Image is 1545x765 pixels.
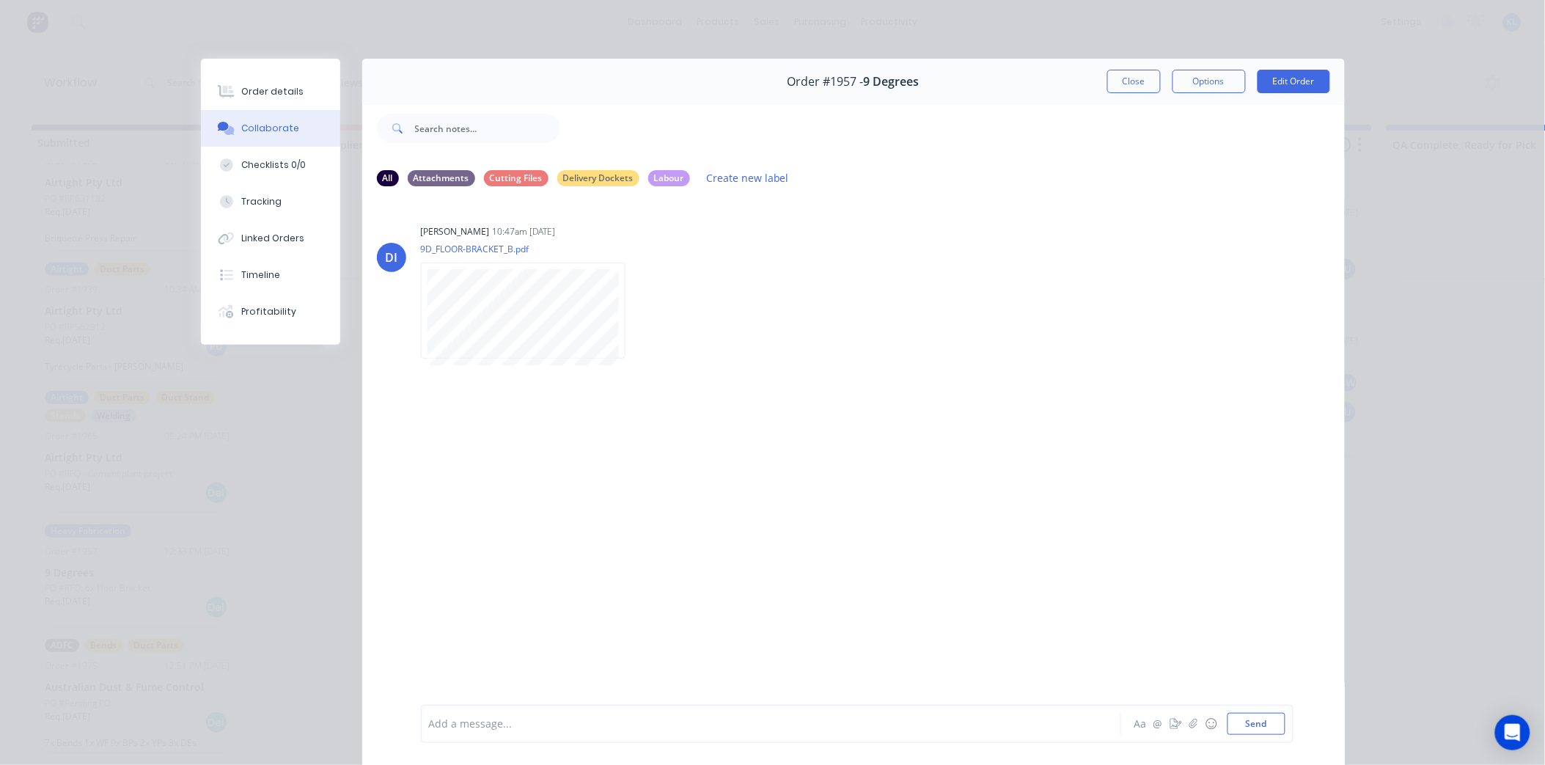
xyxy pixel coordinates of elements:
[1495,715,1530,750] div: Open Intercom Messenger
[484,170,548,186] div: Cutting Files
[241,195,282,208] div: Tracking
[421,243,641,255] p: 9D_FLOOR-BRACKET_B.pdf
[648,170,690,186] div: Labour
[557,170,639,186] div: Delivery Dockets
[415,114,560,143] input: Search notes...
[1258,70,1330,93] button: Edit Order
[201,183,340,220] button: Tracking
[385,249,397,266] div: DI
[377,170,399,186] div: All
[201,73,340,110] button: Order details
[788,75,864,89] span: Order #1957 -
[408,170,475,186] div: Attachments
[241,85,304,98] div: Order details
[241,305,296,318] div: Profitability
[1150,715,1167,733] button: @
[201,257,340,293] button: Timeline
[201,220,340,257] button: Linked Orders
[421,225,490,238] div: [PERSON_NAME]
[1107,70,1161,93] button: Close
[699,168,797,188] button: Create new label
[201,293,340,330] button: Profitability
[241,122,299,135] div: Collaborate
[241,268,280,282] div: Timeline
[241,158,306,172] div: Checklists 0/0
[1132,715,1150,733] button: Aa
[1203,715,1220,733] button: ☺
[493,225,556,238] div: 10:47am [DATE]
[201,110,340,147] button: Collaborate
[1227,713,1285,735] button: Send
[241,232,304,245] div: Linked Orders
[201,147,340,183] button: Checklists 0/0
[864,75,920,89] span: 9 Degrees
[1172,70,1246,93] button: Options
